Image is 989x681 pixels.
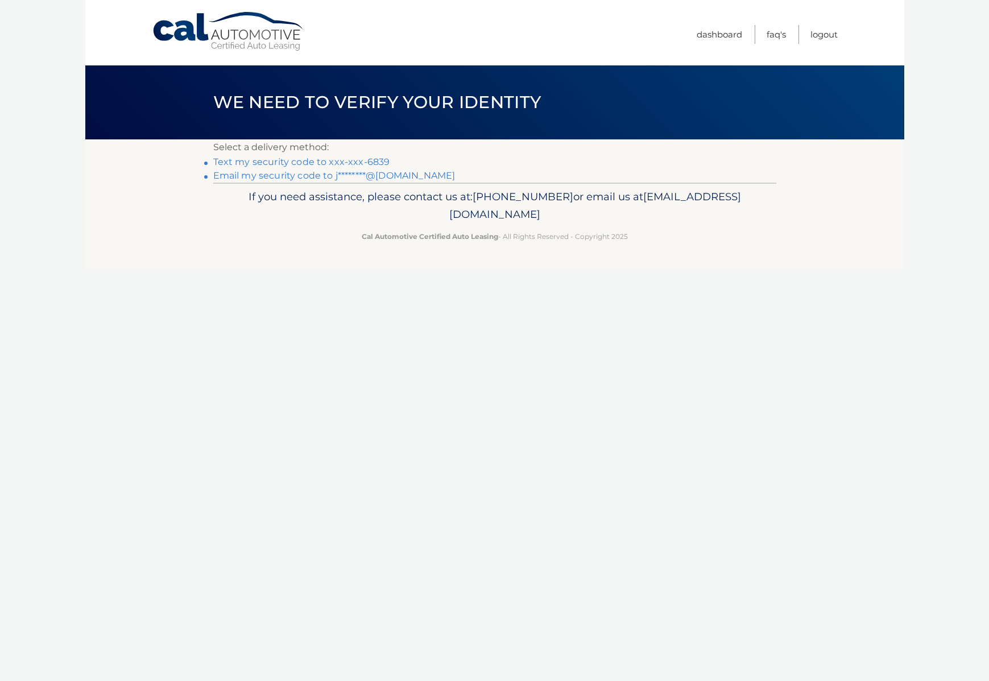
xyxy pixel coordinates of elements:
[152,11,305,52] a: Cal Automotive
[810,25,838,44] a: Logout
[697,25,742,44] a: Dashboard
[221,230,769,242] p: - All Rights Reserved - Copyright 2025
[213,156,390,167] a: Text my security code to xxx-xxx-6839
[213,139,776,155] p: Select a delivery method:
[213,170,456,181] a: Email my security code to j********@[DOMAIN_NAME]
[767,25,786,44] a: FAQ's
[473,190,573,203] span: [PHONE_NUMBER]
[213,92,541,113] span: We need to verify your identity
[362,232,498,241] strong: Cal Automotive Certified Auto Leasing
[221,188,769,224] p: If you need assistance, please contact us at: or email us at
